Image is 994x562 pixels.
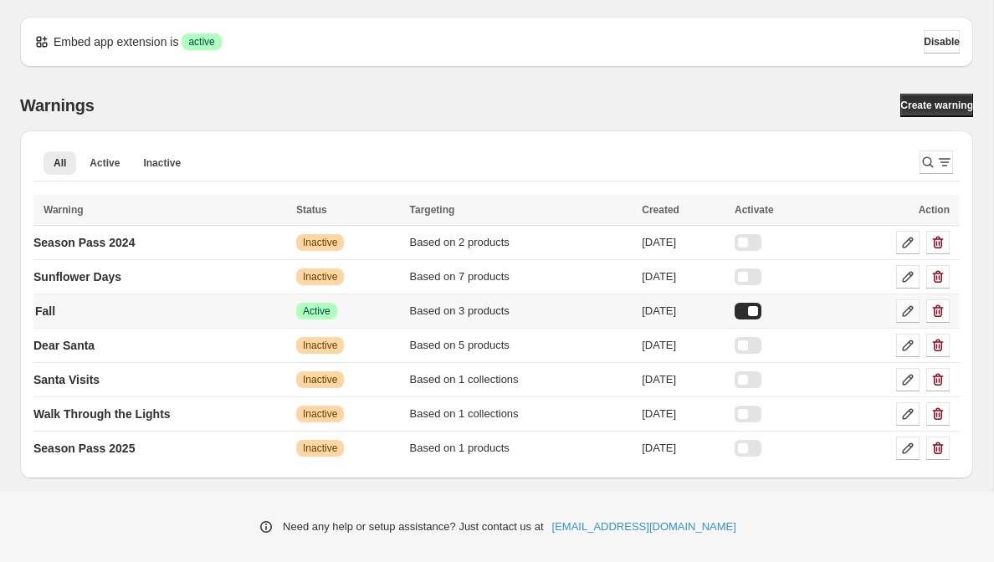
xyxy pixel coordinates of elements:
span: Inactive [303,236,337,249]
h2: Warnings [20,95,95,115]
div: [DATE] [642,234,725,251]
span: Created [642,204,679,216]
a: [EMAIL_ADDRESS][DOMAIN_NAME] [552,519,736,535]
span: Inactive [303,407,337,421]
div: [DATE] [642,440,725,457]
span: Active [303,304,330,318]
div: Based on 3 products [410,303,633,319]
p: Embed app extension is [54,33,178,50]
a: Season Pass 2024 [33,229,135,256]
button: Search and filter results [920,151,953,174]
span: Activate [735,204,774,216]
span: Inactive [303,270,337,284]
span: Inactive [303,339,337,352]
div: [DATE] [642,303,725,319]
div: Based on 1 collections [410,371,633,388]
span: Inactive [303,442,337,455]
a: Sunflower Days [33,263,121,290]
a: Create warning [900,94,973,117]
div: [DATE] [642,268,725,285]
p: Sunflower Days [33,268,121,285]
div: [DATE] [642,337,725,354]
p: Season Pass 2024 [33,234,135,251]
button: Disable [924,30,960,54]
div: Based on 7 products [410,268,633,285]
span: Status [296,204,327,216]
div: Based on 1 collections [410,406,633,422]
span: Inactive [143,156,181,170]
div: Based on 5 products [410,337,633,354]
a: Santa Visits [33,366,100,393]
a: Dear Santa [33,332,95,359]
a: Fall [33,298,57,324]
div: Based on 2 products [410,234,633,251]
p: Santa Visits [33,371,100,388]
span: Active [90,156,120,170]
p: Walk Through the Lights [33,406,171,422]
span: Action [919,204,950,216]
div: [DATE] [642,371,725,388]
span: Disable [924,35,960,49]
div: Based on 1 products [410,440,633,457]
a: Season Pass 2025 [33,435,135,462]
span: All [54,156,66,170]
p: Dear Santa [33,337,95,354]
span: active [188,35,214,49]
span: Inactive [303,373,337,386]
span: Warning [44,204,84,216]
p: Fall [35,303,55,319]
span: Create warning [900,99,973,112]
a: Walk Through the Lights [33,401,171,427]
div: [DATE] [642,406,725,422]
span: Targeting [410,204,455,216]
p: Season Pass 2025 [33,440,135,457]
